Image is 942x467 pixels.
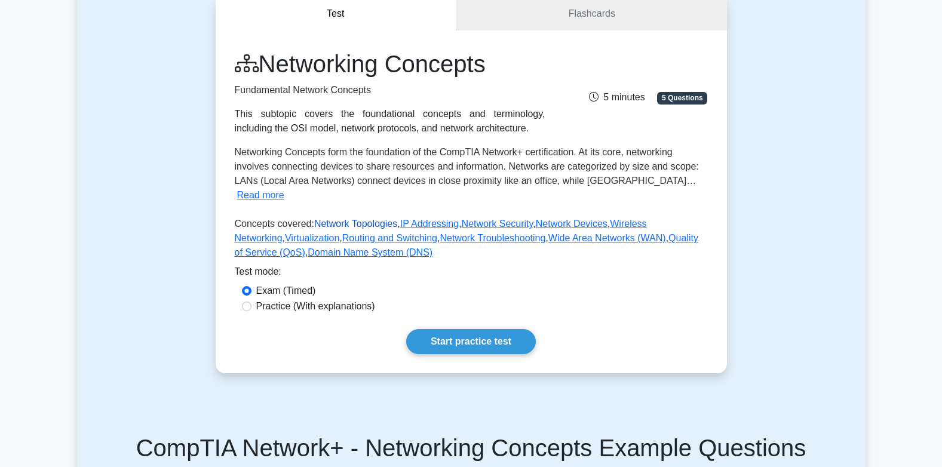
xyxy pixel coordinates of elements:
button: Read more [237,188,284,202]
a: Network Troubleshooting [440,233,545,243]
h1: Networking Concepts [235,50,545,78]
a: Network Security [462,219,533,229]
div: This subtopic covers the foundational concepts and terminology, including the OSI model, network ... [235,107,545,136]
a: Start practice test [406,329,536,354]
a: Virtualization [285,233,339,243]
label: Practice (With explanations) [256,299,375,314]
span: 5 Questions [657,92,707,104]
h5: CompTIA Network+ - Networking Concepts Example Questions [91,434,851,462]
span: 5 minutes [589,92,645,102]
a: Domain Name System (DNS) [308,247,432,257]
a: IP Addressing [400,219,459,229]
a: Wide Area Networks (WAN) [548,233,666,243]
div: Test mode: [235,265,708,284]
span: Networking Concepts form the foundation of the CompTIA Network+ certification. At its core, netwo... [235,147,699,186]
a: Network Topologies [314,219,397,229]
a: Routing and Switching [342,233,437,243]
p: Concepts covered: , , , , , , , , , , [235,217,708,265]
a: Network Devices [536,219,607,229]
label: Exam (Timed) [256,284,316,298]
p: Fundamental Network Concepts [235,83,545,97]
